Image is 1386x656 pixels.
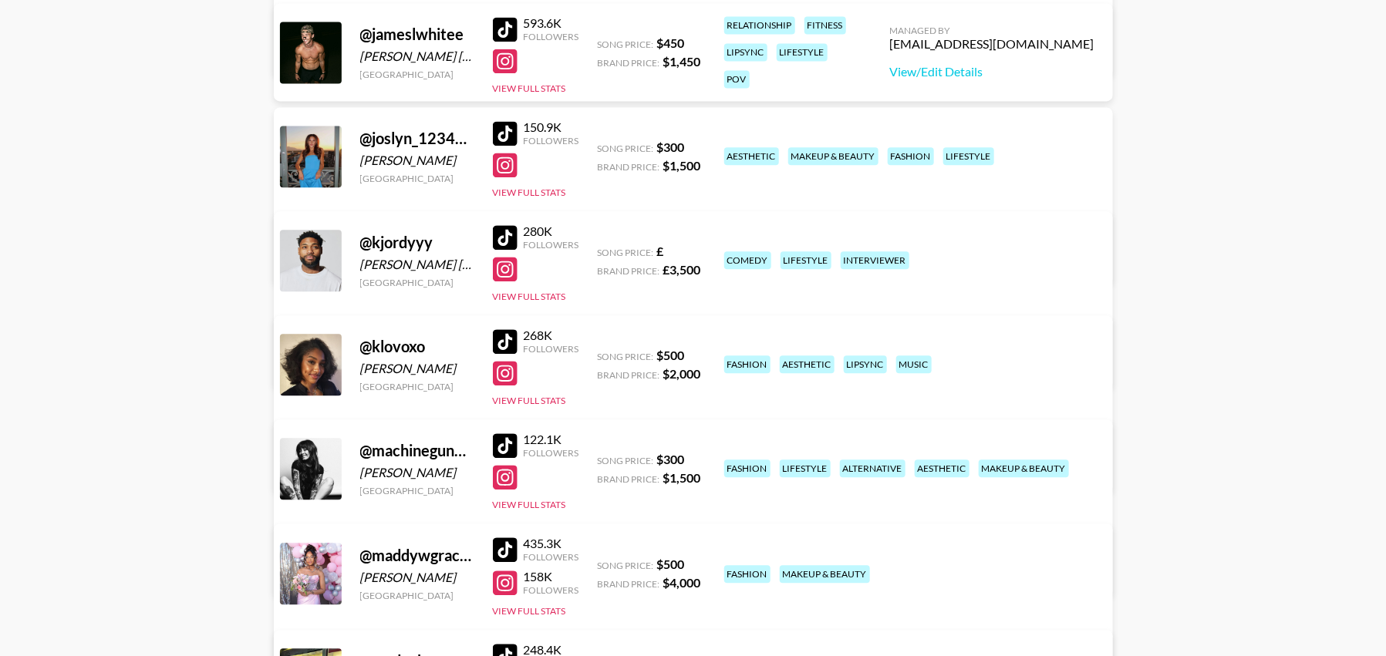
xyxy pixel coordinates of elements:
[360,257,474,272] div: [PERSON_NAME] [PERSON_NAME]
[724,251,771,269] div: comedy
[360,25,474,44] div: @ jameslwhitee
[841,251,909,269] div: interviewer
[360,361,474,376] div: [PERSON_NAME]
[598,351,654,362] span: Song Price:
[724,565,771,583] div: fashion
[724,355,771,373] div: fashion
[524,447,579,459] div: Followers
[780,459,831,477] div: lifestyle
[360,570,474,585] div: [PERSON_NAME]
[598,247,654,258] span: Song Price:
[724,43,767,61] div: lipsync
[360,590,474,601] div: [GEOGRAPHIC_DATA]
[724,147,779,165] div: aesthetic
[493,187,566,198] button: View Full Stats
[724,459,771,477] div: fashion
[890,36,1094,52] div: [EMAIL_ADDRESS][DOMAIN_NAME]
[657,244,664,258] strong: £
[663,470,701,485] strong: $ 1,500
[840,459,905,477] div: alternative
[524,432,579,447] div: 122.1K
[780,355,835,373] div: aesthetic
[524,15,579,31] div: 593.6K
[724,16,795,34] div: relationship
[657,452,685,466] strong: $ 300
[360,153,474,168] div: [PERSON_NAME]
[360,49,474,64] div: [PERSON_NAME] [PERSON_NAME]
[493,605,566,617] button: View Full Stats
[360,233,474,252] div: @ kjordyyy
[915,459,970,477] div: aesthetic
[493,291,566,302] button: View Full Stats
[524,343,579,355] div: Followers
[598,578,660,590] span: Brand Price:
[663,262,701,277] strong: £ 3,500
[493,82,566,94] button: View Full Stats
[524,328,579,343] div: 268K
[781,251,831,269] div: lifestyle
[524,536,579,551] div: 435.3K
[524,551,579,563] div: Followers
[524,569,579,584] div: 158K
[896,355,932,373] div: music
[598,265,660,277] span: Brand Price:
[360,277,474,288] div: [GEOGRAPHIC_DATA]
[777,43,828,61] div: lifestyle
[493,395,566,406] button: View Full Stats
[360,337,474,356] div: @ klovoxo
[663,366,701,381] strong: $ 2,000
[888,147,934,165] div: fashion
[663,54,701,69] strong: $ 1,450
[598,473,660,485] span: Brand Price:
[663,575,701,590] strong: $ 4,000
[524,239,579,251] div: Followers
[598,39,654,50] span: Song Price:
[657,348,685,362] strong: $ 500
[657,557,685,571] strong: $ 500
[360,381,474,392] div: [GEOGRAPHIC_DATA]
[524,31,579,42] div: Followers
[804,16,846,34] div: fitness
[657,35,685,50] strong: $ 450
[598,143,654,154] span: Song Price:
[360,546,474,565] div: @ maddywgracee
[598,161,660,173] span: Brand Price:
[598,57,660,69] span: Brand Price:
[598,369,660,381] span: Brand Price:
[524,135,579,146] div: Followers
[724,70,750,88] div: pov
[360,465,474,480] div: [PERSON_NAME]
[844,355,887,373] div: lipsync
[598,455,654,466] span: Song Price:
[360,69,474,80] div: [GEOGRAPHIC_DATA]
[360,129,474,148] div: @ joslyn_12345678910
[493,499,566,510] button: View Full Stats
[524,224,579,239] div: 280K
[780,565,870,583] div: makeup & beauty
[979,459,1069,477] div: makeup & beauty
[890,25,1094,36] div: Managed By
[943,147,994,165] div: lifestyle
[360,173,474,184] div: [GEOGRAPHIC_DATA]
[524,119,579,135] div: 150.9K
[663,158,701,173] strong: $ 1,500
[657,140,685,154] strong: $ 300
[598,560,654,571] span: Song Price:
[524,584,579,596] div: Followers
[360,485,474,496] div: [GEOGRAPHIC_DATA]
[890,64,1094,79] a: View/Edit Details
[788,147,878,165] div: makeup & beauty
[360,441,474,460] div: @ machinegunkaela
